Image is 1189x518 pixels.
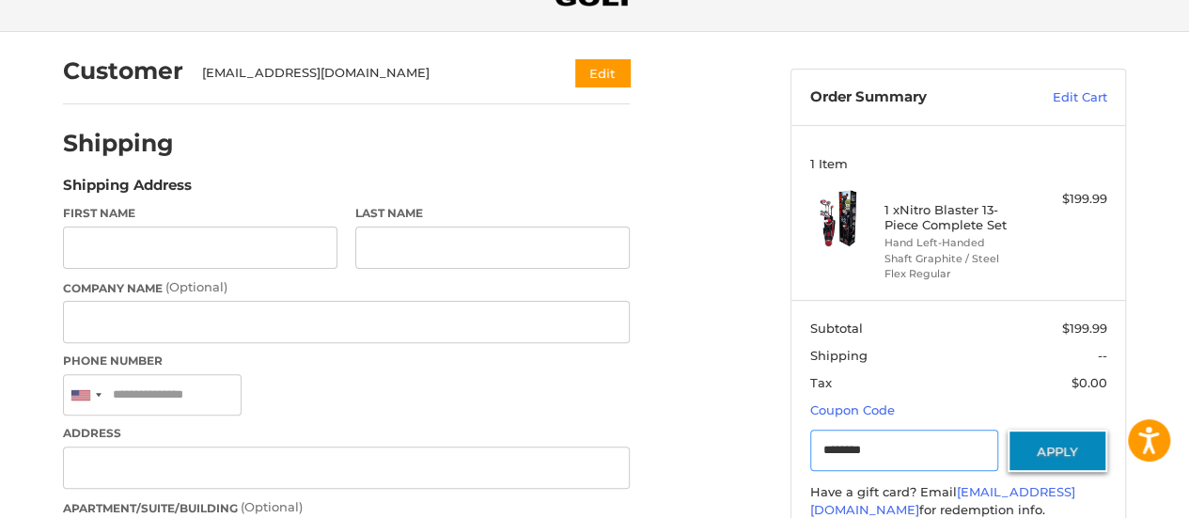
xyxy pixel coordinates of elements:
[63,175,192,205] legend: Shipping Address
[241,499,303,514] small: (Optional)
[63,498,630,517] label: Apartment/Suite/Building
[810,430,999,472] input: Gift Certificate or Coupon Code
[810,156,1107,171] h3: 1 Item
[884,251,1028,267] li: Shaft Graphite / Steel
[1062,321,1107,336] span: $199.99
[884,235,1028,251] li: Hand Left-Handed
[810,321,863,336] span: Subtotal
[884,266,1028,282] li: Flex Regular
[1033,190,1107,209] div: $199.99
[63,353,630,369] label: Phone Number
[64,375,107,416] div: United States: +1
[63,129,174,158] h2: Shipping
[1072,375,1107,390] span: $0.00
[884,202,1028,233] h4: 1 x Nitro Blaster 13-Piece Complete Set
[575,59,630,86] button: Edit
[1098,348,1107,363] span: --
[63,205,337,222] label: First Name
[1034,467,1189,518] iframe: Google Customer Reviews
[63,56,183,86] h2: Customer
[1008,430,1107,472] button: Apply
[202,64,540,83] div: [EMAIL_ADDRESS][DOMAIN_NAME]
[810,402,895,417] a: Coupon Code
[1012,88,1107,107] a: Edit Cart
[355,205,630,222] label: Last Name
[810,88,1012,107] h3: Order Summary
[63,278,630,297] label: Company Name
[810,348,868,363] span: Shipping
[810,375,832,390] span: Tax
[165,279,227,294] small: (Optional)
[63,425,630,442] label: Address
